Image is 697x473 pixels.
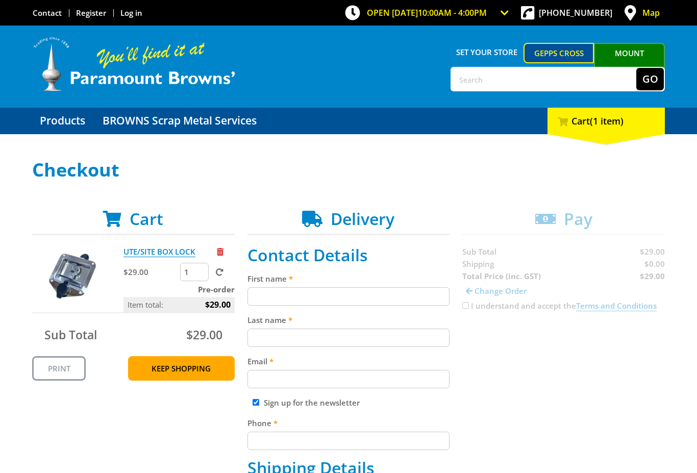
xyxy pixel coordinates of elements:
[247,287,450,306] input: Please enter your first name.
[32,36,236,92] img: Paramount Browns'
[247,355,450,367] label: Email
[120,8,142,18] a: Log in
[418,7,487,18] span: 10:00am - 4:00pm
[42,245,103,307] img: UTE/SITE BOX LOCK
[590,115,624,127] span: (1 item)
[33,8,62,18] a: Go to the Contact page
[123,266,178,278] p: $29.00
[247,417,450,429] label: Phone
[636,68,664,90] button: Go
[247,329,450,347] input: Please enter your last name.
[32,108,93,134] a: Go to the Products page
[452,68,636,90] input: Search
[539,7,612,18] a: [PHONE_NUMBER]
[451,43,524,61] span: Set your store
[123,297,235,312] p: Item total:
[247,432,450,450] input: Please enter your telephone number.
[247,314,450,326] label: Last name
[264,397,360,408] label: Sign up for the newsletter
[247,272,450,285] label: First name
[123,283,235,295] p: Pre-order
[205,297,231,312] span: $29.00
[32,160,665,180] h1: Checkout
[594,43,665,82] a: Mount [PERSON_NAME]
[217,246,223,257] a: Remove from cart
[128,356,235,381] a: Keep Shopping
[44,327,97,343] span: Sub Total
[123,246,195,257] a: UTE/SITE BOX LOCK
[547,108,665,134] div: Cart
[367,7,487,18] span: OPEN [DATE]
[95,108,264,134] a: Go to the BROWNS Scrap Metal Services page
[186,327,222,343] span: $29.00
[331,208,394,230] span: Delivery
[247,245,450,265] h2: Contact Details
[130,208,163,230] span: Cart
[32,356,86,381] a: Print
[524,43,594,63] a: Gepps Cross
[76,8,106,18] a: Go to the registration page
[247,370,450,388] input: Please enter your email address.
